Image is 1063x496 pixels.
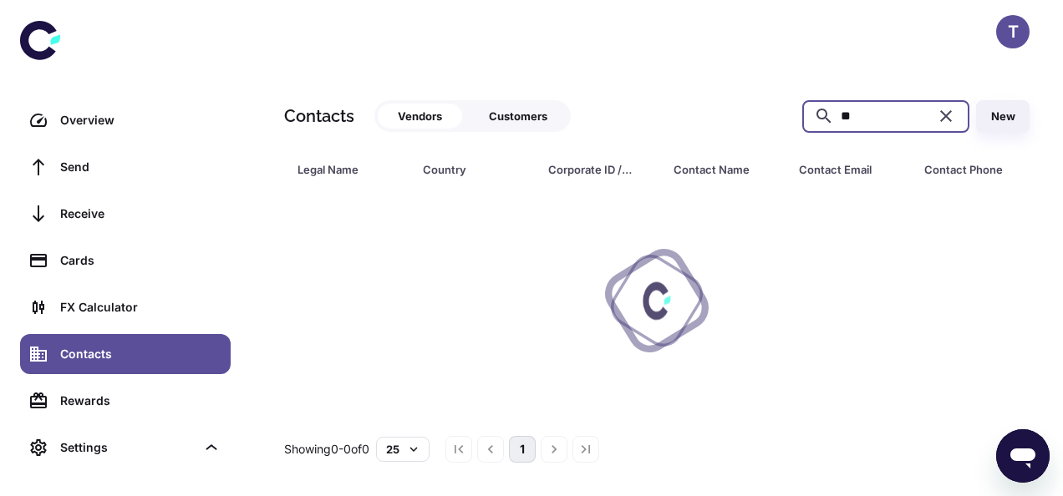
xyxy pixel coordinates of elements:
div: Send [60,158,221,176]
div: Contacts [60,345,221,363]
div: Country [423,158,506,181]
button: New [976,100,1030,133]
div: Settings [20,428,231,468]
div: Rewards [60,392,221,410]
div: Contact Name [674,158,757,181]
button: Customers [469,104,567,129]
button: 25 [376,437,430,462]
a: Receive [20,194,231,234]
div: Settings [60,438,196,457]
span: Contact Name [674,158,779,181]
a: FX Calculator [20,287,231,327]
div: Contact Phone [924,158,1008,181]
button: page 1 [509,436,536,463]
div: Contact Email [799,158,882,181]
iframe: Button to launch messaging window [996,429,1050,483]
a: Rewards [20,381,231,421]
span: Country [423,158,528,181]
div: Cards [60,251,221,270]
span: Contact Phone [924,158,1030,181]
p: Showing 0-0 of 0 [284,440,369,458]
div: Receive [60,205,221,223]
div: Overview [60,111,221,129]
a: Contacts [20,334,231,374]
div: Corporate ID / VAT [548,158,632,181]
span: Legal Name [298,158,403,181]
button: T [996,15,1030,48]
div: Legal Name [298,158,381,181]
span: Contact Email [799,158,904,181]
a: Send [20,147,231,187]
h1: Contacts [284,104,354,129]
div: FX Calculator [60,298,221,316]
a: Overview [20,100,231,140]
span: Corporate ID / VAT [548,158,654,181]
nav: pagination navigation [443,436,602,463]
a: Cards [20,240,231,281]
